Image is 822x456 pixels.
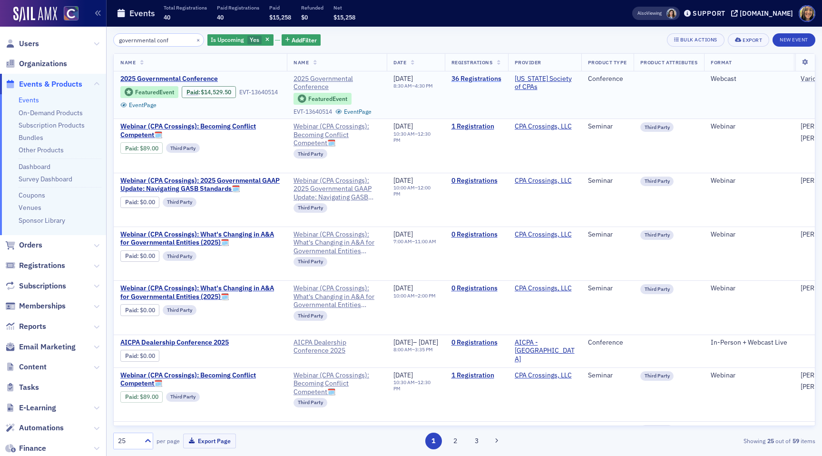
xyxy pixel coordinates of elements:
[125,307,137,314] a: Paid
[419,338,438,347] span: [DATE]
[120,75,280,83] a: 2025 Governmental Conference
[588,177,627,185] div: Seminar
[120,371,280,388] a: Webinar (CPA Crossings): Becoming Conflict Competent🗓️
[113,33,204,47] input: Search…
[515,75,575,91] a: [US_STATE] Society of CPAs
[640,122,674,132] div: Third Party
[294,177,380,202] a: Webinar (CPA Crossings): 2025 Governmental GAAP Update: Navigating GASB Standards🗓️
[393,184,431,197] time: 12:00 PM
[5,260,65,271] a: Registrations
[19,96,39,104] a: Events
[120,59,136,66] span: Name
[515,230,575,239] span: CPA Crossings, LLC
[640,177,674,186] div: Third Party
[140,145,158,152] span: $89.00
[393,131,438,143] div: –
[308,96,347,101] div: Featured Event
[140,198,155,206] span: $0.00
[588,338,627,347] div: Conference
[19,39,39,49] span: Users
[418,292,436,299] time: 2:00 PM
[711,371,787,380] div: Webinar
[515,75,575,91] span: Colorado Society of CPAs
[120,122,280,139] span: Webinar (CPA Crossings): Becoming Conflict Competent🗓️
[164,13,170,21] span: 40
[19,382,39,393] span: Tasks
[640,59,697,66] span: Product Attributes
[19,216,65,225] a: Sponsor Library
[773,35,815,43] a: New Event
[194,35,203,44] button: ×
[19,146,64,154] a: Other Products
[393,230,413,238] span: [DATE]
[515,177,572,185] a: CPA Crossings, LLC
[292,36,317,44] span: Add Filter
[125,393,137,400] a: Paid
[5,281,66,291] a: Subscriptions
[515,371,572,380] a: CPA Crossings, LLC
[19,362,47,372] span: Content
[294,425,380,450] span: Webinar (CPA Crossings): 2025 Governmental GAAP Update: Navigating GASB Standards🗓️
[140,307,155,314] span: $0.00
[19,79,82,89] span: Events & Products
[19,403,56,413] span: E-Learning
[640,284,674,294] div: Third Party
[393,130,415,137] time: 10:30 AM
[515,284,572,293] a: CPA Crossings, LLC
[163,251,196,261] div: Third Party
[680,37,717,42] div: Bulk Actions
[588,75,627,83] div: Conference
[19,191,45,199] a: Coupons
[393,238,436,245] div: –
[294,338,380,355] span: AICPA Dealership Conference 2025
[294,230,380,256] a: Webinar (CPA Crossings): What's Changing in A&A for Governmental Entities (2025)🗓️
[451,230,501,239] a: 0 Registrations
[393,347,438,353] div: –
[269,13,291,21] span: $15,258
[294,75,380,91] a: 2025 Governmental Conference
[588,122,627,131] div: Seminar
[393,338,413,347] span: [DATE]
[640,425,674,435] div: Third Party
[393,122,413,130] span: [DATE]
[120,284,280,301] a: Webinar (CPA Crossings): What's Changing in A&A for Governmental Entities (2025)🗓️
[166,392,200,402] div: Third Party
[5,382,39,393] a: Tasks
[515,425,575,434] span: CPA Crossings, LLC
[731,10,796,17] button: [DOMAIN_NAME]
[201,89,231,96] span: $14,529.50
[393,82,412,89] time: 8:30 AM
[728,33,769,47] button: Export
[19,260,65,271] span: Registrations
[515,122,575,131] span: CPA Crossings, LLC
[393,59,406,66] span: Date
[393,83,433,89] div: –
[19,301,66,311] span: Memberships
[333,4,355,11] p: Net
[182,86,236,98] div: Paid: 38 - $1452950
[667,33,724,47] button: Bulk Actions
[19,423,64,433] span: Automations
[120,304,159,316] div: Paid: 0 - $0
[57,6,78,22] a: View Homepage
[5,301,66,311] a: Memberships
[588,371,627,380] div: Seminar
[140,393,158,400] span: $89.00
[120,338,280,347] a: AICPA Dealership Conference 2025
[791,436,801,445] strong: 59
[120,197,159,208] div: Paid: 0 - $0
[637,10,646,16] div: Also
[711,230,787,239] div: Webinar
[294,122,380,148] a: Webinar (CPA Crossings): Becoming Conflict Competent🗓️
[294,284,380,309] span: Webinar (CPA Crossings): What's Changing in A&A for Governmental Entities (2025)🗓️
[125,198,137,206] a: Paid
[451,122,501,131] a: 1 Registration
[415,238,436,245] time: 11:00 AM
[125,145,137,152] a: Paid
[711,59,732,66] span: Format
